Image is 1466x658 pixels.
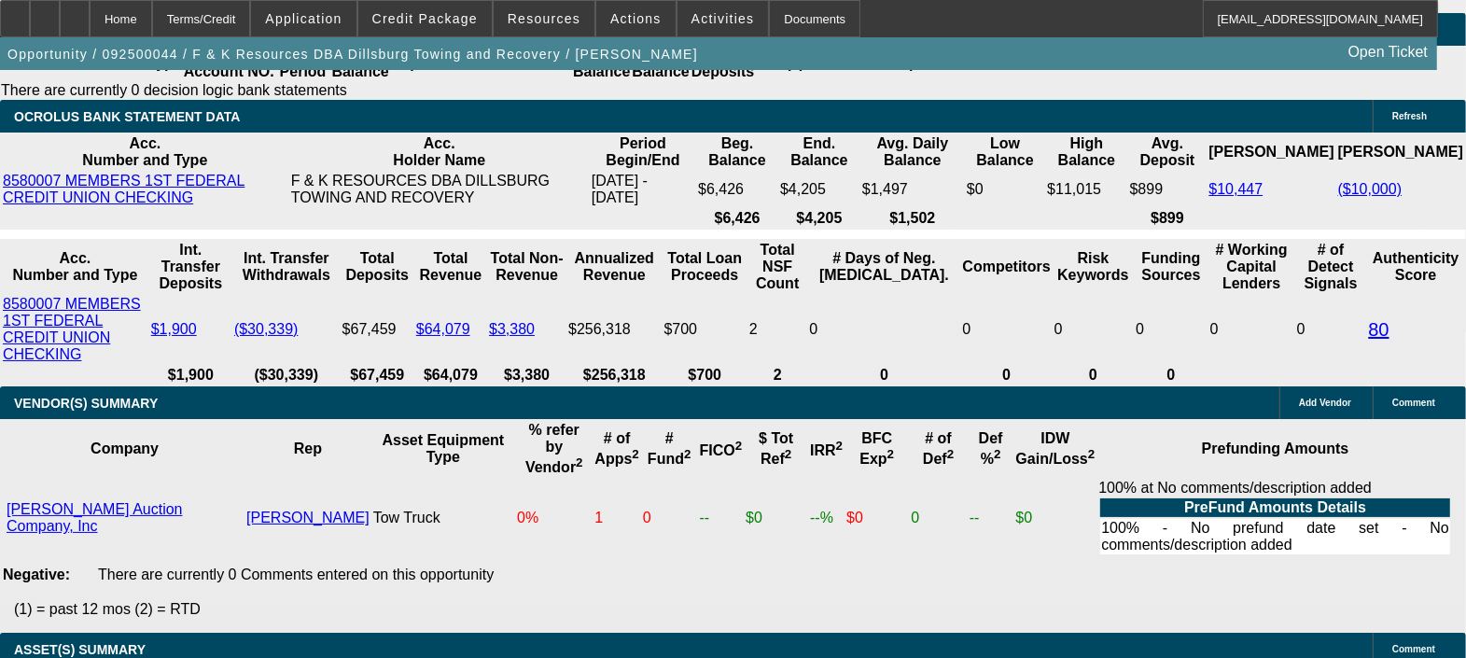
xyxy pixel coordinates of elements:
[759,430,793,467] b: $ Tot Ref
[14,601,1466,618] p: (1) = past 12 mos (2) = RTD
[861,209,964,228] th: $1,502
[748,366,807,385] th: 2
[342,241,413,293] th: Total Deposits
[861,134,964,170] th: Avg. Daily Balance
[1184,499,1366,515] b: PreFund Amounts Details
[697,172,777,207] td: $6,426
[1368,319,1389,340] a: 80
[7,47,698,62] span: Opportunity / 092500044 / F & K Resources DBA Dillsburg Towing and Recovery / [PERSON_NAME]
[567,366,661,385] th: $256,318
[677,1,769,36] button: Activities
[966,134,1044,170] th: Low Balance
[663,241,747,293] th: Total Loan Proceeds
[3,567,70,582] b: Negative:
[151,321,197,337] a: $1,900
[748,241,807,293] th: Sum of the Total NSF Count and Total Overdraft Fee Count from Ocrolus
[699,479,744,557] td: --
[1016,430,1096,467] b: IDW Gain/Loss
[265,11,342,26] span: Application
[663,366,747,385] th: $700
[567,241,661,293] th: Annualized Revenue
[233,366,340,385] th: ($30,339)
[642,479,697,557] td: 0
[923,430,954,467] b: # of Def
[1337,134,1464,170] th: [PERSON_NAME]
[1210,321,1219,337] span: 0
[966,172,1044,207] td: $0
[372,11,478,26] span: Credit Package
[779,209,859,228] th: $4,205
[994,447,1000,461] sup: 2
[342,366,413,385] th: $67,459
[593,479,639,557] td: 1
[1129,172,1207,207] td: $899
[969,479,1013,557] td: --
[1015,479,1096,557] td: $0
[1296,241,1366,293] th: # of Detect Signals
[525,422,583,475] b: % refer by Vendor
[1202,441,1349,456] b: Prefunding Amounts
[1054,241,1133,293] th: Risk Keywords
[14,396,158,411] span: VENDOR(S) SUMMARY
[14,642,146,657] span: ASSET(S) SUMMARY
[7,501,183,534] a: [PERSON_NAME] Auction Company, Inc
[1054,295,1133,364] td: 0
[2,241,148,293] th: Acc. Number and Type
[594,430,638,467] b: # of Apps
[1392,644,1435,654] span: Comment
[2,134,288,170] th: Acc. Number and Type
[508,11,580,26] span: Resources
[697,134,777,170] th: Beg. Balance
[962,366,1052,385] th: 0
[494,1,594,36] button: Resources
[910,479,966,557] td: 0
[489,321,535,337] a: $3,380
[150,366,231,385] th: $1,900
[1341,36,1435,68] a: Open Ticket
[748,295,807,364] td: 2
[234,321,299,337] a: ($30,339)
[3,173,244,205] a: 8580007 MEMBERS 1ST FEDERAL CREDIT UNION CHECKING
[1046,134,1126,170] th: High Balance
[246,510,370,525] a: [PERSON_NAME]
[372,479,514,557] td: Tow Truck
[1367,241,1464,293] th: Authenticity Score
[1054,366,1133,385] th: 0
[1135,295,1208,364] td: 0
[290,172,589,207] td: F & K RESOURCES DBA DILLSBURG TOWING AND RECOVERY
[887,447,894,461] sup: 2
[700,442,743,458] b: FICO
[648,430,691,467] b: # Fund
[979,430,1003,467] b: Def %
[962,241,1052,293] th: Competitors
[1392,398,1435,408] span: Comment
[697,209,777,228] th: $6,426
[779,134,859,170] th: End. Balance
[342,295,413,364] td: $67,459
[383,432,505,465] b: Asset Equipment Type
[1392,111,1427,121] span: Refresh
[415,366,486,385] th: $64,079
[290,134,589,170] th: Acc. Holder Name
[1338,181,1403,197] a: ($10,000)
[809,366,960,385] th: 0
[947,447,954,461] sup: 2
[358,1,492,36] button: Credit Package
[1046,172,1126,207] td: $11,015
[1088,447,1095,461] sup: 2
[809,241,960,293] th: # Days of Neg. [MEDICAL_DATA].
[415,241,486,293] th: Total Revenue
[233,241,340,293] th: Int. Transfer Withdrawals
[785,447,791,461] sup: 2
[488,241,565,293] th: Total Non-Revenue
[735,439,742,453] sup: 2
[150,241,231,293] th: Int. Transfer Deposits
[591,134,695,170] th: Period Begin/End
[663,295,747,364] td: $700
[251,1,356,36] button: Application
[591,172,695,207] td: [DATE] - [DATE]
[691,11,755,26] span: Activities
[1135,241,1208,293] th: Funding Sources
[779,172,859,207] td: $4,205
[98,567,494,582] span: There are currently 0 Comments entered on this opportunity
